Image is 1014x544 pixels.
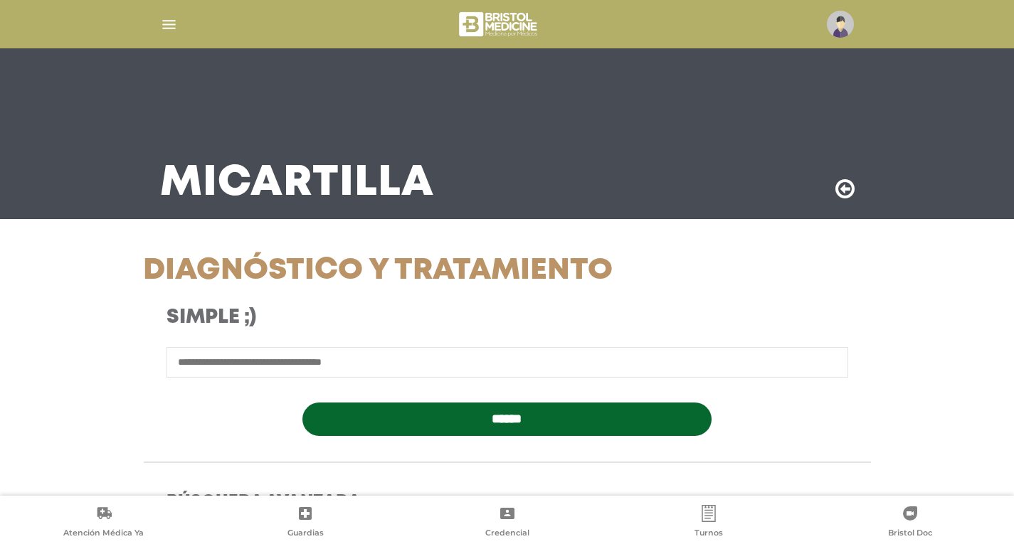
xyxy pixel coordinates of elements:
[160,165,434,202] h3: Mi Cartilla
[167,492,848,513] h4: Búsqueda Avanzada
[457,7,542,41] img: bristol-medicine-blanco.png
[63,528,144,540] span: Atención Médica Ya
[3,505,204,541] a: Atención Médica Ya
[204,505,406,541] a: Guardias
[160,16,178,33] img: Cober_menu-lines-white.svg
[287,528,324,540] span: Guardias
[167,306,598,330] h3: Simple ;)
[827,11,854,38] img: profile-placeholder.svg
[485,528,529,540] span: Credencial
[143,253,622,289] h1: Diagnóstico y Tratamiento
[406,505,608,541] a: Credencial
[888,528,932,540] span: Bristol Doc
[695,528,723,540] span: Turnos
[810,505,1011,541] a: Bristol Doc
[608,505,809,541] a: Turnos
